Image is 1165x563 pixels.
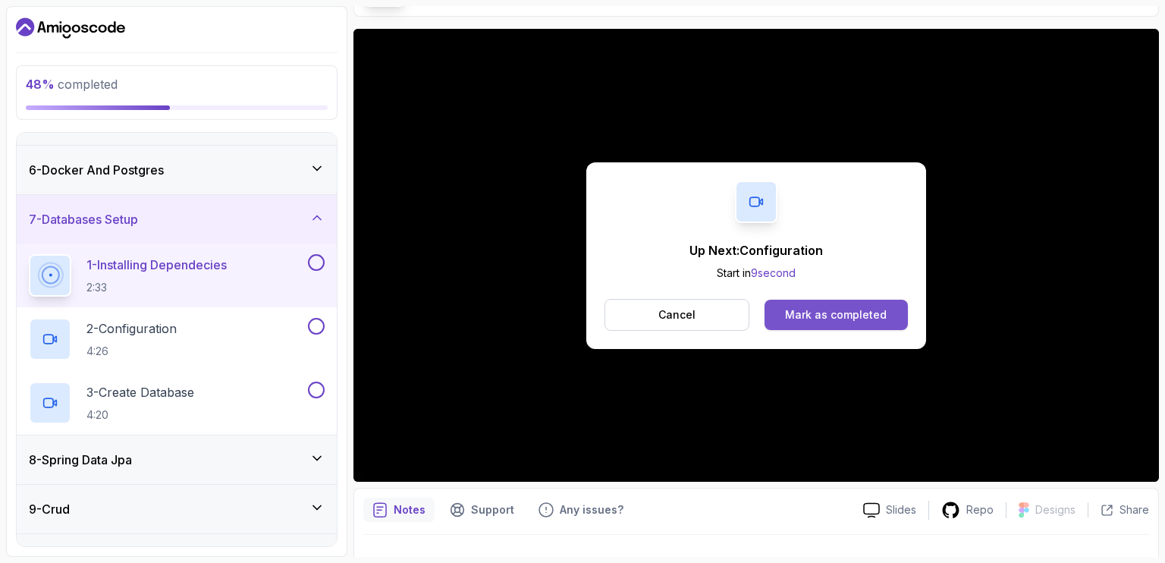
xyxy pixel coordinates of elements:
[1035,502,1076,517] p: Designs
[86,407,194,423] p: 4:20
[17,436,337,484] button: 8-Spring Data Jpa
[394,502,425,517] p: Notes
[604,299,749,331] button: Cancel
[86,383,194,401] p: 3 - Create Database
[29,500,70,518] h3: 9 - Crud
[29,254,325,297] button: 1-Installing Dependecies2:33
[29,210,138,228] h3: 7 - Databases Setup
[29,161,164,179] h3: 6 - Docker And Postgres
[441,498,523,522] button: Support button
[29,382,325,424] button: 3-Create Database4:20
[886,502,916,517] p: Slides
[353,29,1159,482] iframe: 1 - Installing Dependecies
[26,77,118,92] span: completed
[16,16,125,40] a: Dashboard
[86,280,227,295] p: 2:33
[658,307,696,322] p: Cancel
[751,266,796,279] span: 9 second
[26,77,55,92] span: 48 %
[86,256,227,274] p: 1 - Installing Dependecies
[529,498,633,522] button: Feedback button
[785,307,887,322] div: Mark as completed
[86,319,177,338] p: 2 - Configuration
[929,501,1006,520] a: Repo
[17,195,337,244] button: 7-Databases Setup
[17,485,337,533] button: 9-Crud
[689,241,823,259] p: Up Next: Configuration
[560,502,623,517] p: Any issues?
[851,502,928,518] a: Slides
[29,451,132,469] h3: 8 - Spring Data Jpa
[17,146,337,194] button: 6-Docker And Postgres
[86,344,177,359] p: 4:26
[689,266,823,281] p: Start in
[471,502,514,517] p: Support
[966,502,994,517] p: Repo
[1088,502,1149,517] button: Share
[363,498,435,522] button: notes button
[1119,502,1149,517] p: Share
[29,318,325,360] button: 2-Configuration4:26
[765,300,908,330] button: Mark as completed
